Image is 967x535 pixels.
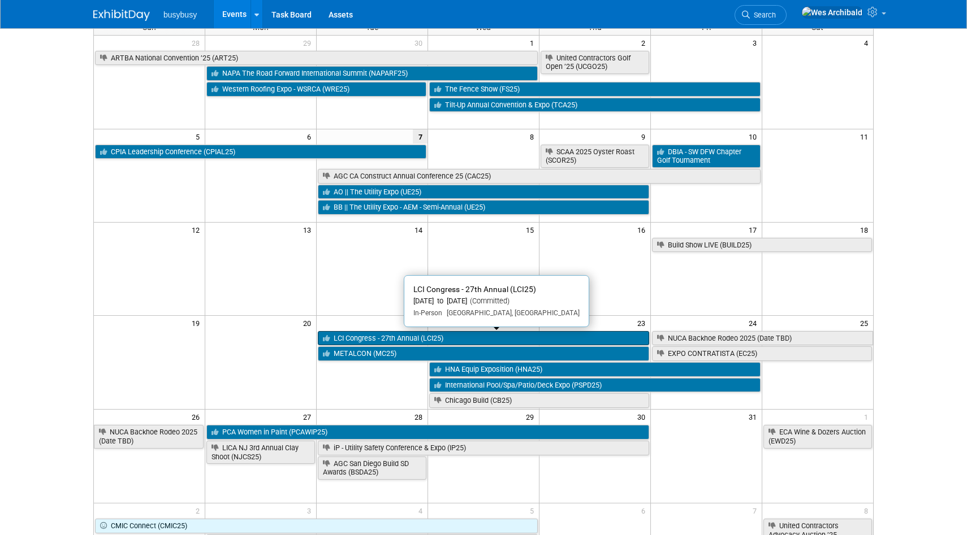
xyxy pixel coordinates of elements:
span: In-Person [413,309,442,317]
a: BB || The Utility Expo - AEM - Semi-Annual (UE25) [318,200,649,215]
a: Search [735,5,787,25]
a: LCI Congress - 27th Annual (LCI25) [318,331,649,346]
span: 24 [748,316,762,330]
span: 4 [863,36,873,50]
span: LCI Congress - 27th Annual (LCI25) [413,285,536,294]
span: 20 [302,316,316,330]
span: 18 [859,223,873,237]
span: 29 [525,410,539,424]
span: 5 [529,503,539,517]
a: NAPA The Road Forward International Summit (NAPARF25) [206,66,538,81]
a: DBIA - SW DFW Chapter Golf Tournament [652,145,761,168]
a: iP - Utility Safety Conference & Expo (IP25) [318,441,649,455]
span: 1 [529,36,539,50]
img: Wes Archibald [801,6,863,19]
span: 2 [195,503,205,517]
a: Chicago Build (CB25) [429,393,649,408]
span: 16 [636,223,650,237]
span: 8 [529,129,539,143]
img: ExhibitDay [93,10,150,21]
span: Fri [702,23,711,32]
a: CMIC Connect (CMIC25) [95,519,538,533]
span: 17 [748,223,762,237]
a: SCAA 2025 Oyster Roast (SCOR25) [541,145,649,168]
span: 12 [191,223,205,237]
span: 28 [191,36,205,50]
a: The Fence Show (FS25) [429,82,761,97]
span: Tue [366,23,378,32]
span: 7 [752,503,762,517]
a: NUCA Backhoe Rodeo 2025 (Date TBD) [652,331,873,346]
span: 29 [302,36,316,50]
a: PCA Women in Paint (PCAWIP25) [206,425,649,440]
span: 27 [302,410,316,424]
span: 31 [748,410,762,424]
a: CPIA Leadership Conference (CPIAL25) [95,145,426,159]
span: 9 [640,129,650,143]
a: AGC San Diego Build SD Awards (BSDA25) [318,456,426,480]
span: 30 [636,410,650,424]
span: 5 [195,129,205,143]
a: Tilt-Up Annual Convention & Expo (TCA25) [429,98,761,112]
span: 4 [417,503,428,517]
div: [DATE] to [DATE] [413,297,580,306]
span: 13 [302,223,316,237]
span: 6 [640,503,650,517]
a: International Pool/Spa/Patio/Deck Expo (PSPD25) [429,378,761,393]
span: 3 [306,503,316,517]
span: 3 [752,36,762,50]
span: Search [750,11,776,19]
span: 14 [413,223,428,237]
span: 10 [748,129,762,143]
span: Thu [588,23,602,32]
span: 15 [525,223,539,237]
span: Sat [811,23,823,32]
a: Build Show LIVE (BUILD25) [652,238,872,253]
span: Wed [476,23,491,32]
span: 28 [413,410,428,424]
span: 26 [191,410,205,424]
a: AGC CA Construct Annual Conference 25 (CAC25) [318,169,760,184]
span: 25 [859,316,873,330]
span: 19 [191,316,205,330]
span: 6 [306,129,316,143]
span: Sun [143,23,156,32]
a: ECA Wine & Dozers Auction (EWD25) [763,425,872,448]
a: United Contractors Golf Open ’25 (UCGO25) [541,51,649,74]
span: 7 [413,129,428,143]
span: [GEOGRAPHIC_DATA], [GEOGRAPHIC_DATA] [442,309,580,317]
span: 30 [413,36,428,50]
a: LICA NJ 3rd Annual Clay Shoot (NJCS25) [206,441,315,464]
span: 11 [859,129,873,143]
span: Mon [253,23,269,32]
a: Western Roofing Expo - WSRCA (WRE25) [206,82,426,97]
span: (Committed) [467,297,510,305]
a: NUCA Backhoe Rodeo 2025 (Date TBD) [94,425,204,448]
span: 23 [636,316,650,330]
span: 8 [863,503,873,517]
span: 2 [640,36,650,50]
a: EXPO CONTRATISTA (EC25) [652,346,872,361]
a: AO || The Utility Expo (UE25) [318,185,649,199]
a: HNA Equip Exposition (HNA25) [429,362,761,377]
a: ARTBA National Convention ’25 (ART25) [95,51,538,66]
span: busybusy [163,10,197,19]
span: 1 [863,410,873,424]
a: METALCON (MC25) [318,346,649,361]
